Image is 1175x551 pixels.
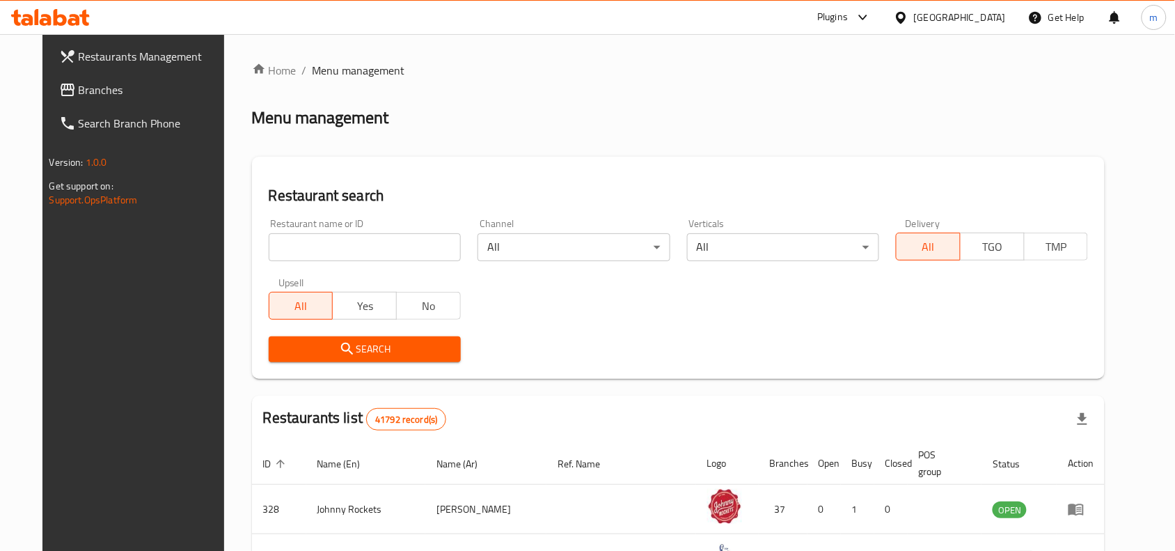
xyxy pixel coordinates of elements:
[425,485,546,534] td: [PERSON_NAME]
[263,456,290,472] span: ID
[966,237,1019,257] span: TGO
[317,456,379,472] span: Name (En)
[269,336,461,362] button: Search
[86,153,107,171] span: 1.0.0
[478,233,670,261] div: All
[759,442,807,485] th: Branches
[993,502,1027,518] div: OPEN
[696,442,759,485] th: Logo
[79,115,228,132] span: Search Branch Phone
[275,296,328,316] span: All
[332,292,397,320] button: Yes
[841,442,874,485] th: Busy
[841,485,874,534] td: 1
[759,485,807,534] td: 37
[402,296,455,316] span: No
[874,442,908,485] th: Closed
[48,73,239,107] a: Branches
[366,408,446,430] div: Total records count
[919,447,965,480] span: POS group
[338,296,391,316] span: Yes
[49,177,113,195] span: Get support on:
[1068,501,1094,518] div: Menu
[48,107,239,140] a: Search Branch Phone
[278,278,304,288] label: Upsell
[906,219,940,228] label: Delivery
[707,489,742,524] img: Johnny Rockets
[269,185,1089,206] h2: Restaurant search
[269,292,333,320] button: All
[1150,10,1158,25] span: m
[49,153,84,171] span: Version:
[269,233,461,261] input: Search for restaurant name or ID..
[49,191,138,209] a: Support.OpsPlatform
[1066,403,1099,436] div: Export file
[993,502,1027,518] span: OPEN
[252,62,297,79] a: Home
[817,9,848,26] div: Plugins
[79,48,228,65] span: Restaurants Management
[306,485,426,534] td: Johnny Rockets
[313,62,405,79] span: Menu management
[302,62,307,79] li: /
[896,233,961,261] button: All
[280,341,450,358] span: Search
[1057,442,1105,485] th: Action
[436,456,496,472] span: Name (Ar)
[1024,233,1089,261] button: TMP
[807,442,841,485] th: Open
[79,82,228,98] span: Branches
[807,485,841,534] td: 0
[914,10,1006,25] div: [GEOGRAPHIC_DATA]
[263,408,447,430] h2: Restaurants list
[367,413,445,426] span: 41792 record(s)
[1030,237,1083,257] span: TMP
[252,485,306,534] td: 328
[396,292,461,320] button: No
[252,62,1105,79] nav: breadcrumb
[687,233,879,261] div: All
[252,107,389,129] h2: Menu management
[960,233,1025,261] button: TGO
[902,237,955,257] span: All
[874,485,908,534] td: 0
[993,456,1038,472] span: Status
[558,456,618,472] span: Ref. Name
[48,40,239,73] a: Restaurants Management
